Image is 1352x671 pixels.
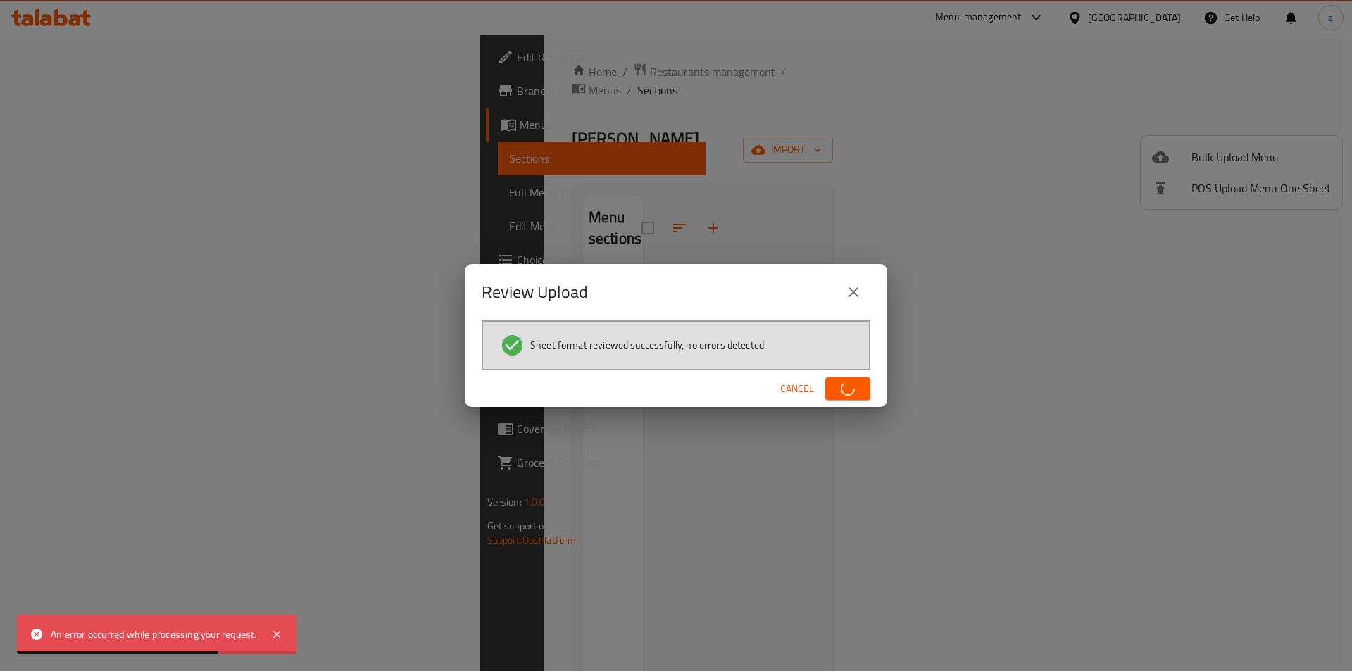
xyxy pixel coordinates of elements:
[780,380,814,398] span: Cancel
[775,376,820,402] button: Cancel
[482,281,588,303] h2: Review Upload
[837,275,870,309] button: close
[51,627,257,642] div: An error occurred while processing your request.
[530,338,766,352] span: Sheet format reviewed successfully, no errors detected.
